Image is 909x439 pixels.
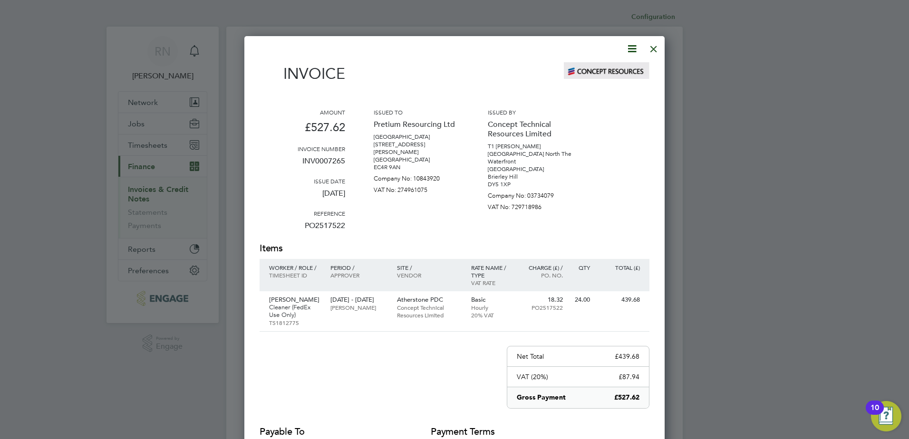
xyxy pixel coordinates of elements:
[600,264,640,271] p: Total (£)
[260,145,345,153] h3: Invoice number
[870,408,879,420] div: 10
[374,156,459,163] p: [GEOGRAPHIC_DATA]
[374,116,459,133] p: Pretium Resourcing Ltd
[260,242,649,255] h2: Items
[471,279,513,286] p: VAT rate
[260,217,345,242] p: PO2517522
[488,200,573,211] p: VAT No: 729718986
[260,108,345,116] h3: Amount
[871,401,901,431] button: Open Resource Center, 10 new notifications
[488,173,573,181] p: Brierley Hill
[619,372,639,381] p: £87.94
[260,185,345,210] p: [DATE]
[374,182,459,194] p: VAT No: 274961075
[330,304,387,311] p: [PERSON_NAME]
[471,304,513,311] p: Hourly
[374,133,459,141] p: [GEOGRAPHIC_DATA]
[488,143,573,165] p: T1 [PERSON_NAME][GEOGRAPHIC_DATA] North The Waterfront
[572,296,590,304] p: 24.00
[572,264,590,271] p: QTY
[397,296,462,304] p: Atherstone PDC
[614,393,639,402] p: £527.62
[330,271,387,279] p: Approver
[488,116,573,143] p: Concept Technical Resources Limited
[522,296,563,304] p: 18.32
[330,264,387,271] p: Period /
[269,304,321,319] p: Cleaner (FedEx Use Only)
[269,271,321,279] p: Timesheet ID
[260,116,345,145] p: £527.62
[374,171,459,182] p: Company No: 10843920
[374,163,459,171] p: EC4R 9AN
[269,296,321,304] p: [PERSON_NAME]
[260,177,345,185] h3: Issue date
[431,425,516,439] h2: Payment terms
[488,108,573,116] h3: Issued by
[488,188,573,200] p: Company No: 03734079
[488,181,573,188] p: DY5 1XP
[471,311,513,319] p: 20% VAT
[471,296,513,304] p: Basic
[330,296,387,304] p: [DATE] - [DATE]
[517,393,566,402] p: Gross Payment
[471,264,513,279] p: Rate name / type
[260,65,345,83] h1: Invoice
[522,271,563,279] p: Po. No.
[488,165,573,173] p: [GEOGRAPHIC_DATA]
[260,210,345,217] h3: Reference
[269,264,321,271] p: Worker / Role /
[397,304,462,319] p: Concept Technical Resources Limited
[517,372,548,381] p: VAT (20%)
[260,425,402,439] h2: Payable to
[397,271,462,279] p: Vendor
[600,296,640,304] p: 439.68
[522,304,563,311] p: PO2517522
[522,264,563,271] p: Charge (£) /
[615,352,639,361] p: £439.68
[374,141,459,156] p: [STREET_ADDRESS][PERSON_NAME]
[260,153,345,177] p: INV0007265
[269,319,321,326] p: TS1812775
[374,108,459,116] h3: Issued to
[564,62,649,79] img: conceptresources-logo-remittance.png
[517,352,544,361] p: Net Total
[397,264,462,271] p: Site /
